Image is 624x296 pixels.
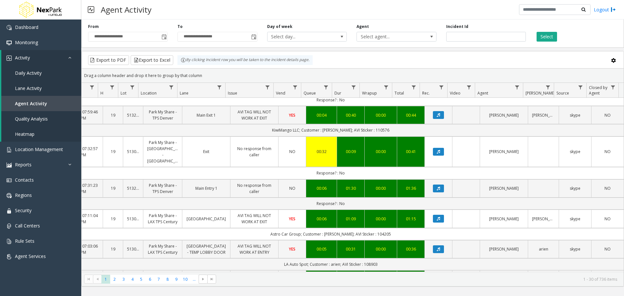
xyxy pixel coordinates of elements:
[1,96,81,111] a: Agent Activity
[88,2,94,18] img: pageIcon
[234,109,274,121] a: AVI TAG WILL NOT WORK AT EXIT
[38,167,624,179] td: Response? : No
[15,207,32,213] span: Security
[369,246,393,252] a: 00:00
[38,198,624,210] td: Response? : No
[310,148,333,155] div: 00:32
[349,83,358,92] a: Dur Filter Menu
[267,24,292,30] label: Day of week
[201,277,206,282] span: Go to the next page
[147,212,178,225] a: Park My Share - LAX TPS Century
[310,246,333,252] a: 00:05
[401,246,421,252] div: 00:36
[15,39,38,45] span: Monitoring
[341,148,360,155] div: 00:09
[167,83,176,92] a: Location Filter Menu
[15,55,30,61] span: Activity
[401,185,421,191] div: 01:36
[6,25,12,30] img: 'icon'
[263,83,272,92] a: Issue Filter Menu
[341,216,360,222] a: 01:09
[595,148,620,155] a: NO
[127,112,139,118] a: 513282
[289,149,295,154] span: NO
[484,216,524,222] a: [PERSON_NAME]
[595,216,620,222] a: NO
[228,90,237,96] span: Issue
[181,275,190,284] span: Page 10
[38,228,624,240] td: Astro Car Group; Customer : [PERSON_NAME]; AVI Sticker : 104205
[369,148,393,155] a: 00:00
[15,100,47,107] span: Agent Activity
[100,90,103,96] span: H
[181,58,186,63] img: infoIcon.svg
[341,112,360,118] div: 00:40
[137,275,146,284] span: Page 5
[234,182,274,195] a: No response from caller
[97,2,155,18] h3: Agent Activity
[146,275,154,284] span: Page 6
[310,185,333,191] a: 00:06
[310,112,333,118] a: 00:04
[101,275,110,284] span: Page 1
[186,148,226,155] a: Exit
[250,32,257,41] span: Toggle popup
[6,193,12,198] img: 'icon'
[1,111,81,126] a: Quality Analysis
[127,246,139,252] a: 513010
[289,216,295,222] span: YES
[282,185,302,191] a: NO
[556,90,569,96] span: Source
[604,149,611,154] span: NO
[401,112,421,118] a: 00:44
[107,246,119,252] a: 19
[289,112,295,118] span: YES
[409,83,418,92] a: Total Filter Menu
[186,216,226,222] a: [GEOGRAPHIC_DATA]
[437,83,446,92] a: Rec. Filter Menu
[532,216,555,222] a: [PERSON_NAME]
[563,112,587,118] a: skype
[180,90,188,96] span: Lane
[291,83,300,92] a: Vend Filter Menu
[357,32,420,41] span: Select agent...
[234,212,274,225] a: AVI TAG WILL NOT WORK AT EXIT
[38,94,624,106] td: Response? : No
[68,182,99,195] a: [DATE] 07:31:23 PM
[234,243,274,255] a: AVI TAG WILL NOT WORK AT ENTRY
[395,90,404,96] span: Total
[186,112,226,118] a: Main Exit 1
[484,185,524,191] a: [PERSON_NAME]
[107,148,119,155] a: 19
[422,90,430,96] span: Rec.
[532,246,555,252] a: arien
[477,90,488,96] span: Agent
[15,238,34,244] span: Rule Sets
[334,90,341,96] span: Dur
[234,146,274,158] a: No response from caller
[209,277,214,282] span: Go to the last page
[119,275,128,284] span: Page 3
[341,185,360,191] a: 01:30
[369,185,393,191] div: 00:00
[310,216,333,222] a: 00:06
[267,32,331,41] span: Select day...
[15,177,34,183] span: Contacts
[513,83,522,92] a: Agent Filter Menu
[127,185,139,191] a: 513282
[369,216,393,222] a: 00:00
[563,246,587,252] a: skype
[6,40,12,45] img: 'icon'
[6,239,12,244] img: 'icon'
[282,246,302,252] a: YES
[609,83,617,92] a: Closed by Agent Filter Menu
[147,243,178,255] a: Park My Share - LAX TPS Century
[6,147,12,152] img: 'icon'
[369,112,393,118] div: 00:00
[88,55,129,65] button: Export to PDF
[544,83,552,92] a: Parker Filter Menu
